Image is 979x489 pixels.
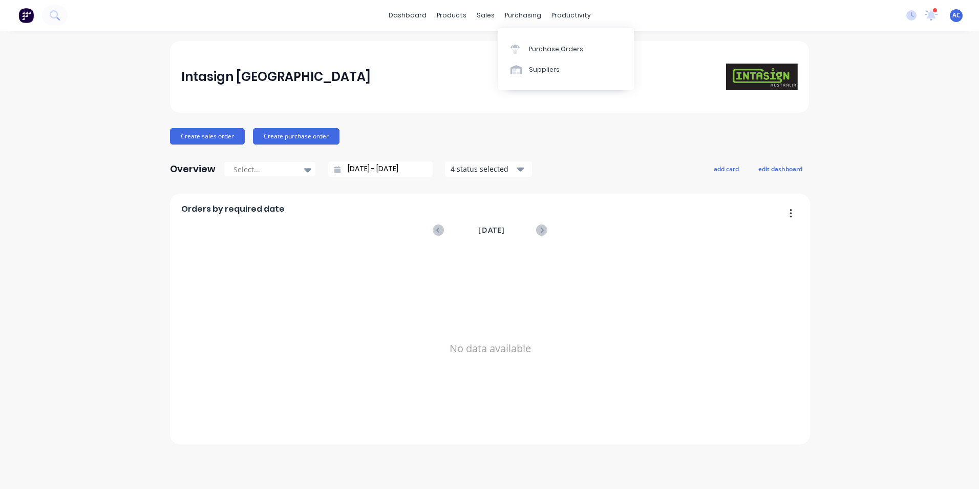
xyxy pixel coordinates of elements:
a: dashboard [384,8,432,23]
a: Suppliers [498,59,634,80]
a: Purchase Orders [498,38,634,59]
div: productivity [546,8,596,23]
button: Create sales order [170,128,245,145]
button: add card [707,162,746,175]
div: 4 status selected [451,164,515,174]
button: edit dashboard [752,162,809,175]
div: Intasign [GEOGRAPHIC_DATA] [181,67,371,87]
div: purchasing [500,8,546,23]
div: Overview [170,159,216,179]
button: 4 status selected [445,161,532,177]
span: Orders by required date [181,203,285,215]
span: [DATE] [478,225,505,236]
div: Suppliers [529,65,560,74]
div: sales [472,8,500,23]
div: products [432,8,472,23]
img: Factory [18,8,34,23]
span: AC [952,11,961,20]
button: Create purchase order [253,128,339,145]
img: Intasign Australia [726,64,798,91]
div: Purchase Orders [529,45,583,54]
div: No data available [181,249,799,448]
